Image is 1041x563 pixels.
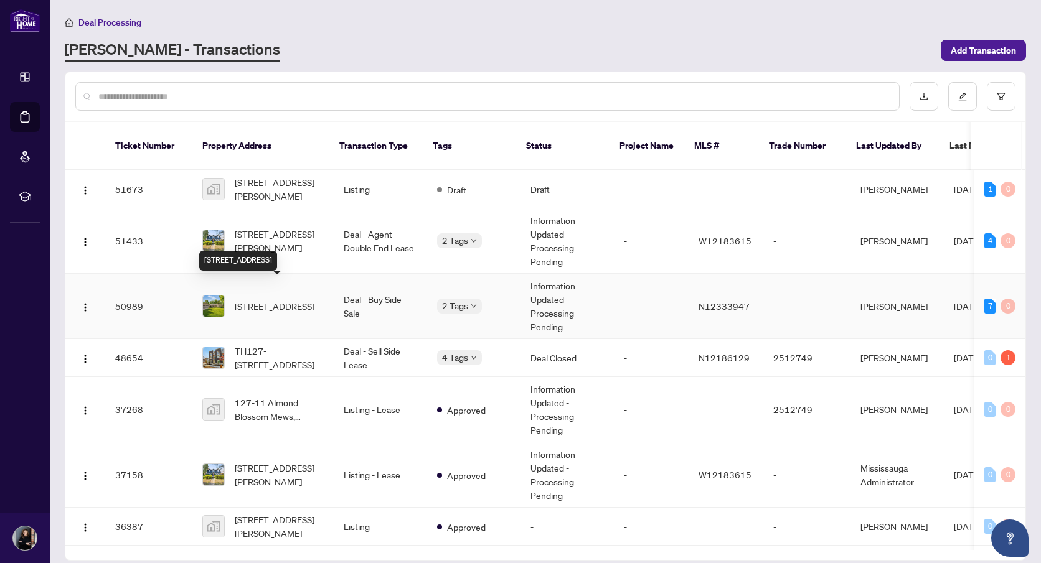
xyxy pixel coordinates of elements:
[65,39,280,62] a: [PERSON_NAME] - Transactions
[203,464,224,485] img: thumbnail-img
[684,122,759,170] th: MLS #
[954,300,981,312] span: [DATE]
[105,377,192,442] td: 37268
[520,274,614,339] td: Information Updated - Processing Pending
[610,122,684,170] th: Project Name
[65,18,73,27] span: home
[203,516,224,537] img: thumbnail-img
[334,442,427,508] td: Listing - Lease
[520,508,614,546] td: -
[850,208,944,274] td: [PERSON_NAME]
[850,508,944,546] td: [PERSON_NAME]
[78,17,141,28] span: Deal Processing
[334,274,427,339] td: Deal - Buy Side Sale
[203,295,224,317] img: thumbnail-img
[614,442,689,508] td: -
[614,508,689,546] td: -
[850,377,944,442] td: [PERSON_NAME]
[75,465,95,485] button: Logo
[763,208,850,274] td: -
[984,182,996,197] div: 1
[199,251,277,271] div: [STREET_ADDRESS]
[763,339,850,377] td: 2512749
[75,399,95,419] button: Logo
[75,348,95,368] button: Logo
[614,170,689,208] td: -
[203,347,224,368] img: thumbnail-img
[763,508,850,546] td: -
[948,82,977,111] button: edit
[984,467,996,482] div: 0
[954,352,981,363] span: [DATE]
[80,302,90,312] img: Logo
[75,231,95,251] button: Logo
[520,377,614,442] td: Information Updated - Processing Pending
[850,274,944,339] td: [PERSON_NAME]
[105,170,192,208] td: 51673
[442,233,468,248] span: 2 Tags
[334,508,427,546] td: Listing
[203,230,224,251] img: thumbnail-img
[235,227,324,254] span: [STREET_ADDRESS][PERSON_NAME]
[520,170,614,208] td: Draft
[759,122,846,170] th: Trade Number
[846,122,940,170] th: Last Updated By
[80,237,90,247] img: Logo
[954,184,981,195] span: [DATE]
[75,179,95,199] button: Logo
[447,183,466,197] span: Draft
[203,399,224,420] img: thumbnail-img
[80,471,90,481] img: Logo
[516,122,610,170] th: Status
[235,299,314,313] span: [STREET_ADDRESS]
[520,442,614,508] td: Information Updated - Processing Pending
[1001,233,1015,248] div: 0
[334,170,427,208] td: Listing
[763,170,850,208] td: -
[471,355,477,361] span: down
[699,469,751,480] span: W12183615
[105,122,192,170] th: Ticket Number
[614,377,689,442] td: -
[850,442,944,508] td: Mississauga Administrator
[984,233,996,248] div: 4
[447,520,486,534] span: Approved
[850,339,944,377] td: [PERSON_NAME]
[614,339,689,377] td: -
[442,299,468,313] span: 2 Tags
[235,513,324,540] span: [STREET_ADDRESS][PERSON_NAME]
[80,523,90,533] img: Logo
[984,299,996,314] div: 7
[235,344,324,371] span: TH127-[STREET_ADDRESS]
[1001,182,1015,197] div: 0
[954,404,981,415] span: [DATE]
[80,354,90,364] img: Logo
[329,122,423,170] th: Transaction Type
[192,122,329,170] th: Property Address
[105,442,192,508] td: 37158
[13,526,37,550] img: Profile Icon
[954,521,981,532] span: [DATE]
[1001,467,1015,482] div: 0
[949,139,1025,152] span: Last Modified Date
[984,350,996,365] div: 0
[920,92,928,101] span: download
[105,208,192,274] td: 51433
[334,208,427,274] td: Deal - Agent Double End Lease
[235,175,324,203] span: [STREET_ADDRESS][PERSON_NAME]
[203,179,224,200] img: thumbnail-img
[614,208,689,274] td: -
[442,350,468,365] span: 4 Tags
[699,235,751,246] span: W12183615
[954,469,981,480] span: [DATE]
[951,40,1016,60] span: Add Transaction
[997,92,1006,101] span: filter
[105,339,192,377] td: 48654
[80,185,90,195] img: Logo
[941,40,1026,61] button: Add Transaction
[991,519,1029,557] button: Open asap
[423,122,516,170] th: Tags
[987,82,1015,111] button: filter
[958,92,967,101] span: edit
[105,274,192,339] td: 50989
